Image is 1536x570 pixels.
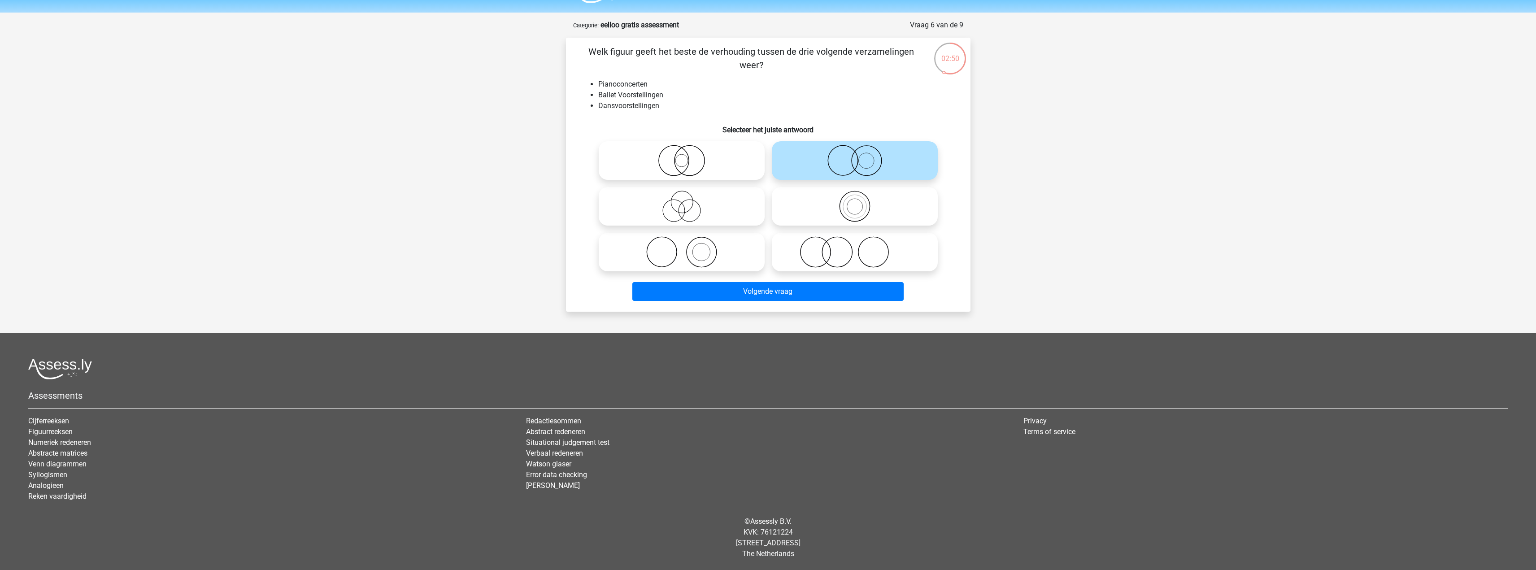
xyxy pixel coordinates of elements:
[598,79,956,90] li: Pianoconcerten
[22,509,1514,566] div: © KVK: 76121224 [STREET_ADDRESS] The Netherlands
[1023,417,1047,425] a: Privacy
[526,438,609,447] a: Situational judgement test
[632,282,904,301] button: Volgende vraag
[526,427,585,436] a: Abstract redeneren
[28,492,87,500] a: Reken vaardigheid
[28,358,92,379] img: Assessly logo
[573,22,599,29] small: Categorie:
[28,470,67,479] a: Syllogismen
[28,427,73,436] a: Figuurreeksen
[598,90,956,100] li: Ballet Voorstellingen
[1023,427,1075,436] a: Terms of service
[600,21,679,29] strong: eelloo gratis assessment
[526,449,583,457] a: Verbaal redeneren
[526,470,587,479] a: Error data checking
[598,100,956,111] li: Dansvoorstellingen
[933,42,967,64] div: 02:50
[580,118,956,134] h6: Selecteer het juiste antwoord
[28,390,1508,401] h5: Assessments
[750,517,792,526] a: Assessly B.V.
[526,460,571,468] a: Watson glaser
[28,460,87,468] a: Venn diagrammen
[526,481,580,490] a: [PERSON_NAME]
[28,449,87,457] a: Abstracte matrices
[910,20,963,30] div: Vraag 6 van de 9
[580,45,922,72] p: Welk figuur geeft het beste de verhouding tussen de drie volgende verzamelingen weer?
[28,417,69,425] a: Cijferreeksen
[28,438,91,447] a: Numeriek redeneren
[28,481,64,490] a: Analogieen
[526,417,581,425] a: Redactiesommen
